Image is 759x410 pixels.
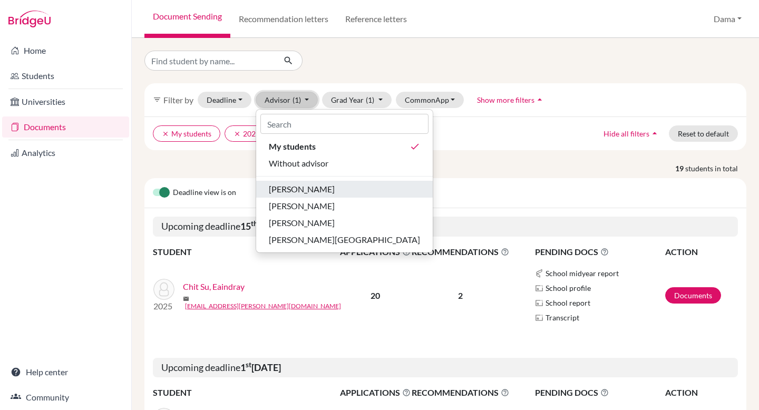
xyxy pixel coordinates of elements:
[535,386,664,399] span: PENDING DOCS
[256,155,433,172] button: Without advisor
[649,128,660,139] i: arrow_drop_up
[240,362,281,373] b: 1 [DATE]
[535,284,543,292] img: Parchments logo
[256,109,433,253] div: Advisor(1)
[535,246,664,258] span: PENDING DOCS
[535,314,543,322] img: Parchments logo
[675,163,685,174] strong: 19
[546,297,590,308] span: School report
[256,231,433,248] button: [PERSON_NAME][GEOGRAPHIC_DATA]
[709,9,746,29] button: Dama
[546,282,591,294] span: School profile
[153,358,738,378] h5: Upcoming deadline
[2,387,129,408] a: Community
[2,40,129,61] a: Home
[269,217,335,229] span: [PERSON_NAME]
[144,51,275,71] input: Find student by name...
[366,95,374,104] span: (1)
[225,125,269,142] button: clear2025
[153,300,174,313] p: 2025
[371,290,380,300] b: 20
[604,129,649,138] span: Hide all filters
[534,94,545,105] i: arrow_drop_up
[535,269,543,278] img: Common App logo
[246,360,251,369] sup: st
[546,312,579,323] span: Transcript
[477,95,534,104] span: Show more filters
[665,386,738,399] th: ACTION
[251,219,258,228] sup: th
[183,296,189,302] span: mail
[410,141,420,152] i: done
[173,187,236,199] span: Deadline view is on
[8,11,51,27] img: Bridge-U
[293,95,301,104] span: (1)
[340,386,411,399] span: APPLICATIONS
[162,130,169,138] i: clear
[153,279,174,300] img: Chit Su, Eaindray
[685,163,746,174] span: students in total
[665,245,738,259] th: ACTION
[269,200,335,212] span: [PERSON_NAME]
[468,92,554,108] button: Show more filtersarrow_drop_up
[2,116,129,138] a: Documents
[2,362,129,383] a: Help center
[412,289,509,302] p: 2
[185,301,341,311] a: [EMAIL_ADDRESS][PERSON_NAME][DOMAIN_NAME]
[396,92,464,108] button: CommonApp
[256,198,433,214] button: [PERSON_NAME]
[269,157,328,170] span: Without advisor
[240,220,287,232] b: 15 [DATE]
[2,65,129,86] a: Students
[2,91,129,112] a: Universities
[153,217,738,237] h5: Upcoming deadline
[669,125,738,142] button: Reset to default
[233,130,241,138] i: clear
[256,181,433,198] button: [PERSON_NAME]
[546,268,619,279] span: School midyear report
[269,140,316,153] span: My students
[256,138,433,155] button: My studentsdone
[183,280,245,293] a: Chit Su, Eaindray
[198,92,251,108] button: Deadline
[153,95,161,104] i: filter_list
[256,92,318,108] button: Advisor(1)
[322,92,392,108] button: Grad Year(1)
[256,214,433,231] button: [PERSON_NAME]
[665,287,721,304] a: Documents
[535,299,543,307] img: Parchments logo
[412,386,509,399] span: RECOMMENDATIONS
[595,125,669,142] button: Hide all filtersarrow_drop_up
[260,114,429,134] input: Search
[412,246,509,258] span: RECOMMENDATIONS
[269,183,335,196] span: [PERSON_NAME]
[269,233,420,246] span: [PERSON_NAME][GEOGRAPHIC_DATA]
[2,142,129,163] a: Analytics
[163,95,193,105] span: Filter by
[153,386,339,399] th: STUDENT
[153,125,220,142] button: clearMy students
[153,245,339,259] th: STUDENT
